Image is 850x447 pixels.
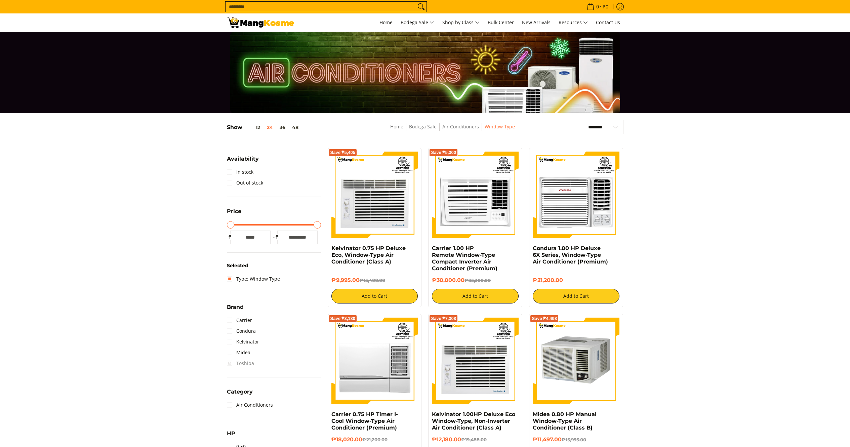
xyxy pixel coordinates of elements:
img: Carrier 0.75 HP Timer I-Cool Window-Type Air Conditioner (Premium) [331,318,418,404]
a: Kelvinator 1.00HP Deluxe Eco Window-Type, Non-Inverter Air Conditioner (Class A) [432,411,515,431]
h6: ₱21,200.00 [533,277,619,284]
a: Condura 1.00 HP Deluxe 6X Series, Window-Type Air Conditioner (Premium) [533,245,608,265]
span: Brand [227,304,244,310]
button: 12 [242,125,264,130]
del: ₱35,300.00 [464,278,491,283]
nav: Main Menu [301,13,623,32]
button: Add to Cart [533,289,619,303]
a: Type: Window Type [227,274,280,284]
summary: Open [227,389,253,400]
button: Add to Cart [331,289,418,303]
a: Home [376,13,396,32]
span: Save ₱5,300 [431,151,456,155]
span: Save ₱5,405 [330,151,356,155]
a: Midea 0.80 HP Manual Window-Type Air Conditioner (Class B) [533,411,597,431]
button: 36 [276,125,289,130]
span: Home [379,19,393,26]
a: Bodega Sale [397,13,438,32]
span: 0 [595,4,600,9]
a: Carrier 0.75 HP Timer I-Cool Window-Type Air Conditioner (Premium) [331,411,398,431]
span: Save ₱4,498 [532,317,557,321]
img: Carrier 1.00 HP Remote Window-Type Compact Inverter Air Conditioner (Premium) [432,152,519,238]
span: Window Type [485,123,515,131]
span: Contact Us [596,19,620,26]
h6: ₱18,020.00 [331,436,418,443]
button: 24 [264,125,276,130]
h6: Selected [227,263,321,269]
span: HP [227,431,235,436]
summary: Open [227,431,235,441]
a: Condura [227,326,256,336]
img: Bodega Sale Aircon l Mang Kosme: Home Appliances Warehouse Sale Window Type [227,17,294,28]
a: Bodega Sale [409,123,437,130]
span: Category [227,389,253,395]
span: ₱ [274,234,281,240]
del: ₱15,995.00 [562,437,586,442]
a: Out of stock [227,177,263,188]
span: Toshiba [227,358,254,369]
a: Carrier [227,315,252,326]
span: Shop by Class [442,18,480,27]
span: Bodega Sale [401,18,434,27]
span: Price [227,209,241,214]
a: Shop by Class [439,13,483,32]
summary: Open [227,209,241,219]
span: Resources [559,18,588,27]
a: Contact Us [593,13,623,32]
span: Save ₱3,180 [330,317,356,321]
h6: ₱30,000.00 [432,277,519,284]
a: Kelvinator 0.75 HP Deluxe Eco, Window-Type Air Conditioner (Class A) [331,245,406,265]
h6: ₱11,497.00 [533,436,619,443]
img: Kelvinator 1.00HP Deluxe Eco Window-Type, Non-Inverter Air Conditioner (Class A) [432,318,519,404]
span: ₱0 [602,4,609,9]
h6: ₱9,995.00 [331,277,418,284]
h6: ₱12,180.00 [432,436,519,443]
a: Kelvinator [227,336,259,347]
del: ₱15,400.00 [360,278,385,283]
del: ₱21,200.00 [362,437,388,442]
summary: Open [227,156,259,167]
a: Air Conditioners [227,400,273,410]
img: Condura 1.00 HP Deluxe 6X Series, Window-Type Air Conditioner (Premium) [533,152,619,238]
button: 48 [289,125,302,130]
a: In stock [227,167,253,177]
span: Save ₱7,308 [431,317,456,321]
a: Midea [227,347,250,358]
a: Air Conditioners [442,123,479,130]
a: Bulk Center [484,13,517,32]
span: Bulk Center [488,19,514,26]
summary: Open [227,304,244,315]
img: Midea 0.80 HP Manual Window-Type Air Conditioner (Class B) [533,318,619,404]
span: Availability [227,156,259,162]
span: • [585,3,610,10]
img: Kelvinator 0.75 HP Deluxe Eco, Window-Type Air Conditioner (Class A) [331,152,418,238]
span: New Arrivals [522,19,551,26]
a: New Arrivals [519,13,554,32]
button: Search [416,2,427,12]
button: Add to Cart [432,289,519,303]
h5: Show [227,124,302,131]
a: Home [390,123,403,130]
a: Carrier 1.00 HP Remote Window-Type Compact Inverter Air Conditioner (Premium) [432,245,497,272]
a: Resources [555,13,591,32]
nav: Breadcrumbs [344,123,561,138]
del: ₱19,488.00 [461,437,487,442]
span: ₱ [227,234,234,240]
